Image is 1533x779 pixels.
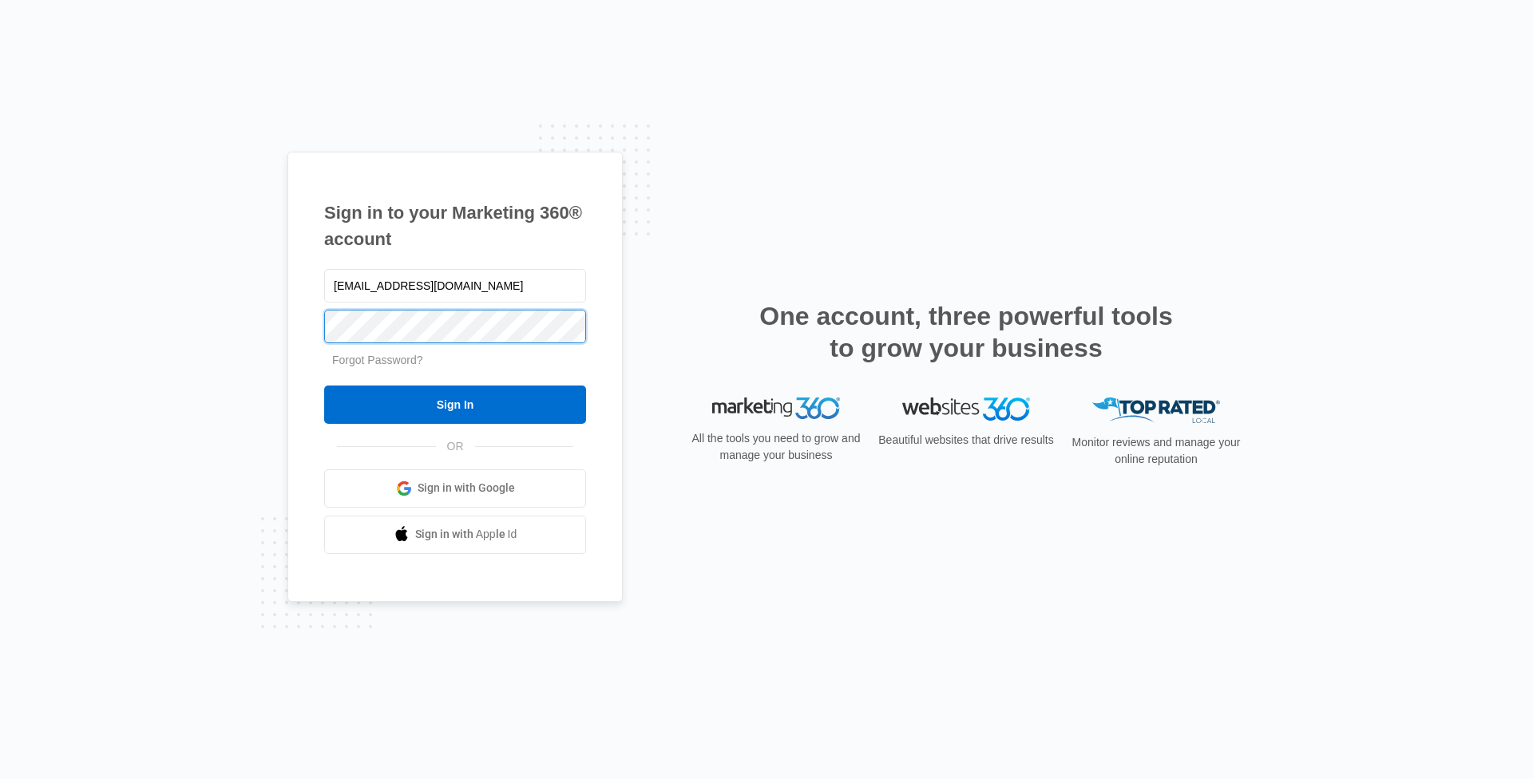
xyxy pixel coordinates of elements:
input: Sign In [324,386,586,424]
p: Monitor reviews and manage your online reputation [1067,434,1246,468]
h1: Sign in to your Marketing 360® account [324,200,586,252]
input: Email [324,269,586,303]
a: Sign in with Apple Id [324,516,586,554]
span: Sign in with Apple Id [415,526,517,543]
img: Top Rated Local [1092,397,1220,424]
img: Websites 360 [902,397,1030,421]
p: All the tools you need to grow and manage your business [687,430,866,464]
a: Sign in with Google [324,469,586,508]
a: Forgot Password? [332,354,423,366]
p: Beautiful websites that drive results [877,432,1056,449]
span: Sign in with Google [418,480,515,496]
span: OR [436,438,475,455]
h2: One account, three powerful tools to grow your business [755,300,1178,364]
img: Marketing 360 [712,397,840,420]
